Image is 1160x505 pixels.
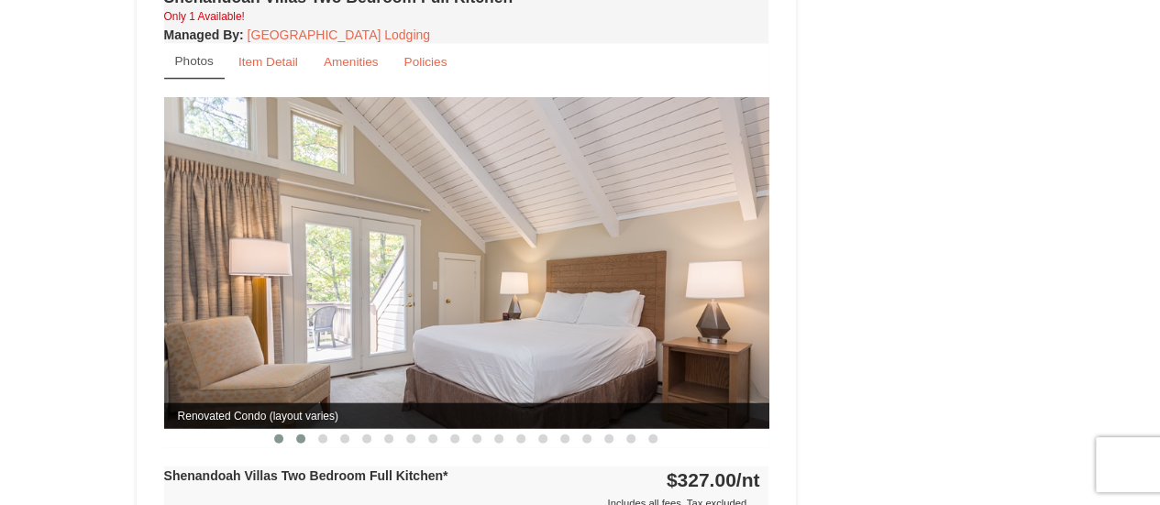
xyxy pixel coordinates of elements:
span: /nt [736,469,760,490]
small: Photos [175,54,214,68]
strong: Shenandoah Villas Two Bedroom Full Kitchen* [164,468,448,483]
small: Only 1 Available! [164,10,245,23]
a: Amenities [312,44,391,80]
strong: $327.00 [667,469,760,490]
span: Renovated Condo (layout varies) [164,403,769,429]
small: Amenities [324,55,379,69]
strong: : [164,27,244,42]
img: Renovated Condo (layout varies) [164,97,769,428]
a: Photos [164,44,225,80]
span: Managed By [164,27,239,42]
small: Item Detail [238,55,298,69]
a: Item Detail [226,44,310,80]
a: [GEOGRAPHIC_DATA] Lodging [248,27,430,42]
a: Policies [392,44,458,80]
small: Policies [403,55,447,69]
